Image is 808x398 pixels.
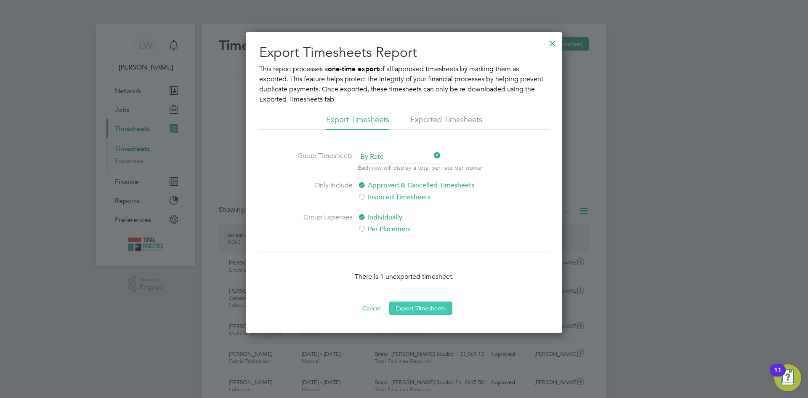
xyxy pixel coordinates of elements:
[410,115,482,130] li: Exported Timesheets
[290,212,353,234] label: Group Expenses
[358,212,499,222] label: Individually
[358,151,441,163] span: By Rate
[358,192,499,202] label: Invoiced Timesheets
[328,65,379,73] b: one-time export
[259,64,549,104] p: This report processes a of all approved timesheets by marking them as exported. This feature help...
[259,272,549,282] p: There is 1 unexported timesheet.
[774,370,781,381] div: 11
[290,180,353,202] label: Only Include
[290,151,353,170] label: Group Timesheets
[389,302,452,315] button: Export Timesheets
[358,163,484,172] p: Each row will display a total per rate per worker
[358,224,499,234] label: Per Placement
[326,115,389,130] li: Export Timesheets
[358,180,499,190] label: Approved & Cancelled Timesheets
[259,44,549,61] h2: Export Timesheets Report
[774,364,801,391] button: Open Resource Center, 11 new notifications
[356,302,387,315] button: Cancel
